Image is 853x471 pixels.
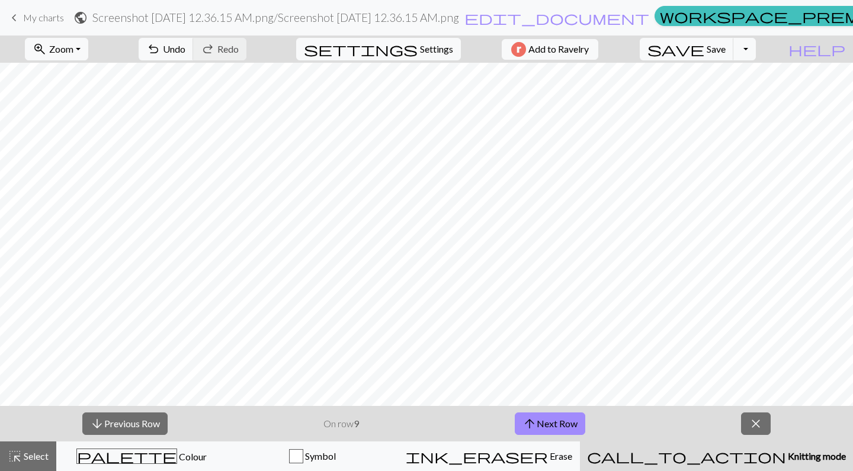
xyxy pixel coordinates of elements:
span: arrow_upward [522,415,537,432]
span: Undo [163,43,185,54]
span: palette [77,448,177,464]
span: Knitting mode [786,450,846,462]
span: undo [146,41,161,57]
button: Add to Ravelry [502,39,598,60]
span: zoom_in [33,41,47,57]
button: Knitting mode [580,441,853,471]
button: Save [640,38,734,60]
span: Zoom [49,43,73,54]
img: Ravelry [511,42,526,57]
span: Symbol [303,450,336,462]
span: public [73,9,88,26]
h2: Screenshot [DATE] 12.36.15 AM.png / Screenshot [DATE] 12.36.15 AM.png [92,11,459,24]
i: Settings [304,42,418,56]
span: call_to_action [587,448,786,464]
button: Symbol [227,441,399,471]
span: ink_eraser [406,448,548,464]
strong: 9 [354,418,359,429]
p: On row [323,417,359,431]
span: save [647,41,704,57]
span: arrow_downward [90,415,104,432]
button: Undo [139,38,194,60]
span: highlight_alt [8,448,22,464]
button: Next Row [515,412,585,435]
button: Erase [398,441,580,471]
span: My charts [23,12,64,23]
button: Colour [56,441,227,471]
span: edit_document [464,9,649,26]
span: Colour [177,451,207,462]
span: Save [707,43,726,54]
span: Add to Ravelry [528,42,589,57]
span: settings [304,41,418,57]
span: help [788,41,845,57]
span: keyboard_arrow_left [7,9,21,26]
span: Erase [548,450,572,462]
span: Settings [420,42,453,56]
button: Previous Row [82,412,168,435]
button: SettingsSettings [296,38,461,60]
button: Zoom [25,38,88,60]
span: close [749,415,763,432]
span: Select [22,450,49,462]
a: My charts [7,8,64,28]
